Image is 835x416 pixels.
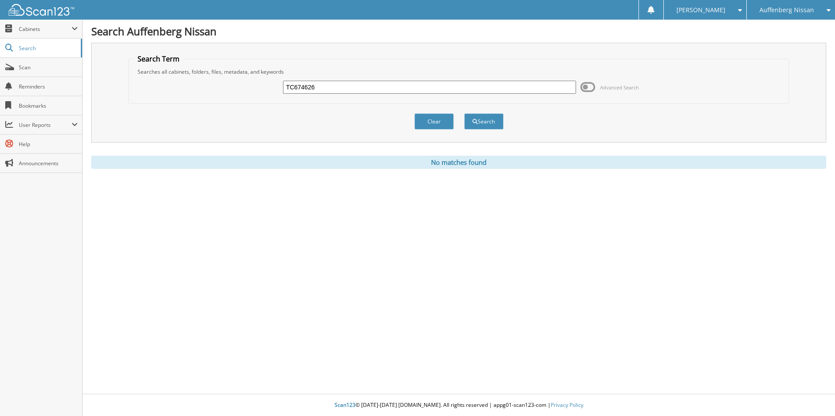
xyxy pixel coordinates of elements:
span: Cabinets [19,25,72,33]
span: [PERSON_NAME] [676,7,725,13]
span: Advanced Search [600,84,639,91]
span: Scan [19,64,78,71]
legend: Search Term [133,54,184,64]
span: Bookmarks [19,102,78,109]
div: Searches all cabinets, folders, files, metadata, and keywords [133,68,784,75]
a: Privacy Policy [551,401,583,409]
button: Clear [414,113,454,130]
iframe: Chat Widget [791,374,835,416]
span: Help [19,140,78,148]
div: © [DATE]-[DATE] [DOMAIN_NAME]. All rights reserved | appg01-scan123-com | [83,395,835,416]
span: User Reports [19,121,72,129]
h1: Search Auffenberg Nissan [91,24,826,38]
span: Auffenberg Nissan [759,7,814,13]
span: Search [19,44,76,52]
span: Scan123 [335,401,355,409]
div: No matches found [91,156,826,169]
span: Reminders [19,83,78,90]
img: scan123-logo-white.svg [9,4,74,16]
span: Announcements [19,160,78,167]
button: Search [464,113,504,130]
